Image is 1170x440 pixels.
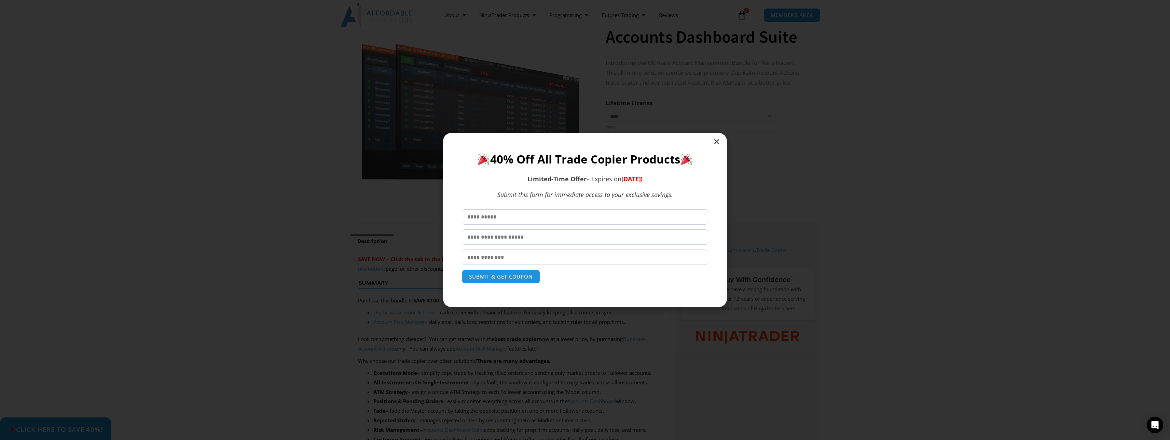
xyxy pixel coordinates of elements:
[1147,417,1163,433] div: Open Intercom Messenger
[527,175,587,183] strong: Limited-Time Offer
[462,174,708,184] p: – Expires on
[497,190,673,199] em: Submit this form for immediate access to your exclusive savings.
[478,154,489,165] img: 🎉
[462,152,708,167] h1: 40% Off All Trade Copier Products
[713,138,720,145] a: Close
[621,175,643,183] span: [DATE]!
[681,154,692,165] img: 🎉
[462,270,540,284] button: SUBMIT & GET COUPON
